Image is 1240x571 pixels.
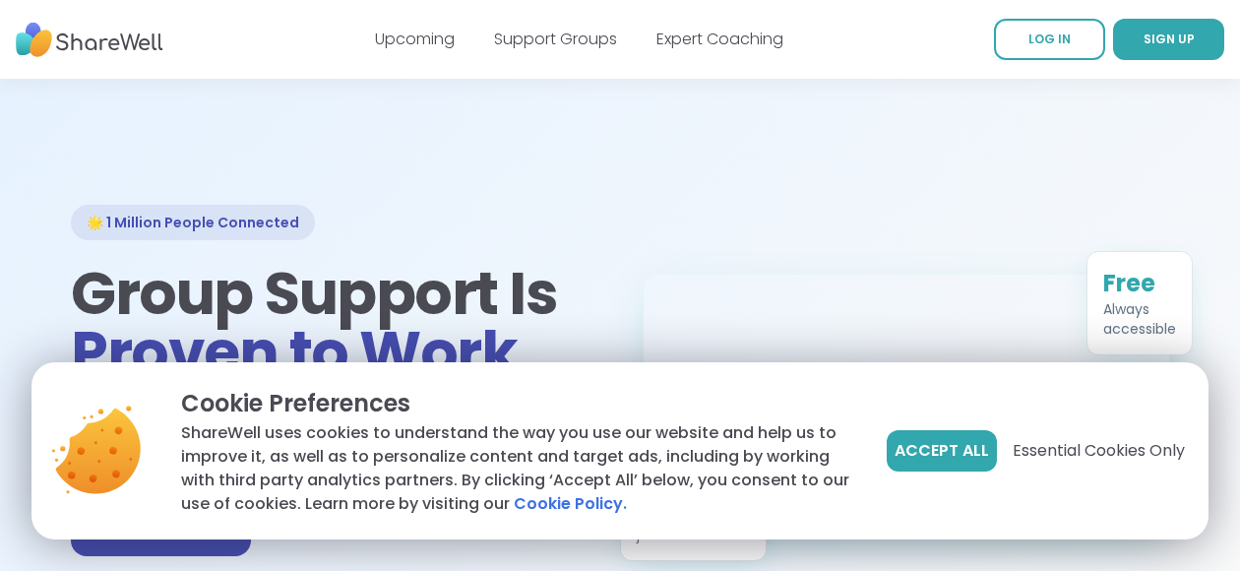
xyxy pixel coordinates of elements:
[514,492,627,516] a: Cookie Policy.
[1113,19,1224,60] a: SIGN UP
[181,421,855,516] p: ShareWell uses cookies to understand the way you use our website and help us to improve it, as we...
[1144,31,1195,47] span: SIGN UP
[887,430,997,472] button: Accept All
[71,264,596,382] h1: Group Support Is
[71,205,315,240] div: 🌟 1 Million People Connected
[895,439,989,463] span: Accept All
[637,505,750,544] div: Feel better after just one session
[994,19,1105,60] a: LOG IN
[71,311,517,394] span: Proven to Work
[16,13,163,67] img: ShareWell Nav Logo
[181,386,855,421] p: Cookie Preferences
[656,28,783,50] a: Expert Coaching
[1103,268,1176,299] div: Free
[1028,31,1071,47] span: LOG IN
[1013,439,1185,463] span: Essential Cookies Only
[1103,299,1176,339] div: Always accessible
[375,28,455,50] a: Upcoming
[494,28,617,50] a: Support Groups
